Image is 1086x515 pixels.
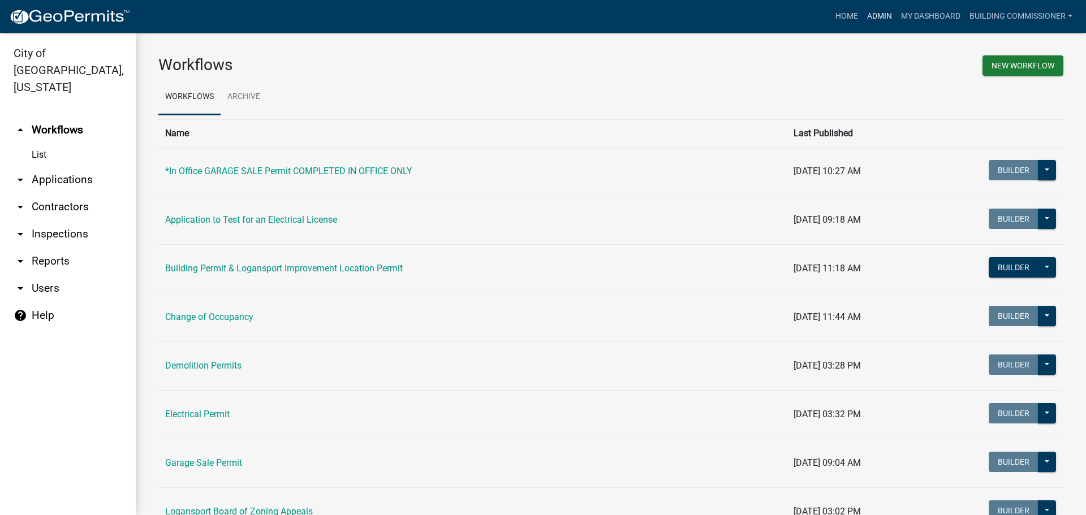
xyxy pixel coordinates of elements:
[165,311,253,322] a: Change of Occupancy
[794,166,861,176] span: [DATE] 10:27 AM
[221,79,267,115] a: Archive
[831,6,863,27] a: Home
[14,309,27,322] i: help
[794,360,861,371] span: [DATE] 03:28 PM
[965,6,1077,27] a: Building Commissioner
[14,123,27,137] i: arrow_drop_up
[14,254,27,268] i: arrow_drop_down
[158,55,602,75] h3: Workflows
[158,79,221,115] a: Workflows
[165,214,337,225] a: Application to Test for an Electrical License
[989,160,1038,180] button: Builder
[14,200,27,214] i: arrow_drop_down
[165,166,412,176] a: *In Office GARAGE SALE Permit COMPLETED IN OFFICE ONLY
[989,354,1038,375] button: Builder
[165,360,242,371] a: Demolition Permits
[14,282,27,295] i: arrow_drop_down
[165,263,403,274] a: Building Permit & Logansport Improvement Location Permit
[158,119,787,147] th: Name
[165,409,230,419] a: Electrical Permit
[794,214,861,225] span: [DATE] 09:18 AM
[989,209,1038,229] button: Builder
[794,263,861,274] span: [DATE] 11:18 AM
[989,452,1038,472] button: Builder
[897,6,965,27] a: My Dashboard
[165,457,242,468] a: Garage Sale Permit
[989,306,1038,326] button: Builder
[794,311,861,322] span: [DATE] 11:44 AM
[982,55,1063,76] button: New Workflow
[787,119,924,147] th: Last Published
[14,227,27,241] i: arrow_drop_down
[14,173,27,187] i: arrow_drop_down
[794,457,861,468] span: [DATE] 09:04 AM
[863,6,897,27] a: Admin
[989,403,1038,423] button: Builder
[989,257,1038,278] button: Builder
[794,409,861,419] span: [DATE] 03:32 PM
